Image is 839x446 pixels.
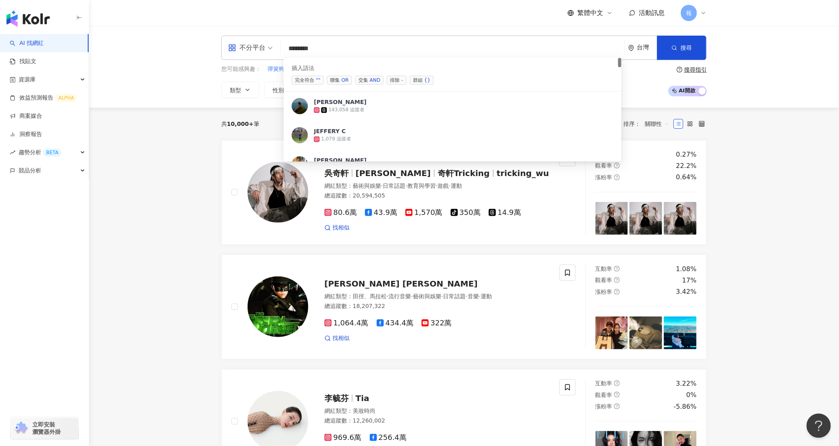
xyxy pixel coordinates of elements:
[10,57,36,66] a: 找貼文
[614,392,620,397] span: question-circle
[10,130,42,138] a: 洞察報告
[324,334,350,342] a: 找相似
[680,45,692,51] span: 搜尋
[353,408,375,414] span: 美妝時尚
[407,183,436,189] span: 教育與學習
[438,168,490,178] span: 奇軒Tricking
[639,9,665,17] span: 活動訊息
[292,98,308,114] img: KOL Avatar
[595,265,612,272] span: 互動率
[314,98,367,106] div: [PERSON_NAME]
[11,417,78,439] a: chrome extension立即安裝 瀏覽器外掛
[686,391,697,399] div: 0%
[664,316,697,349] img: post-image
[324,182,550,190] div: 網紅類型 ：
[328,106,364,113] div: 143,058 追蹤者
[614,266,620,272] span: question-circle
[10,94,77,102] a: 效益預測報告ALPHA
[405,208,443,217] span: 1,570萬
[614,163,620,168] span: question-circle
[437,183,449,189] span: 遊戲
[19,161,41,180] span: 競品分析
[595,289,612,295] span: 漲粉率
[595,162,612,169] span: 觀看率
[595,174,612,181] span: 漲粉率
[684,66,707,73] div: 搜尋指引
[614,277,620,283] span: question-circle
[595,277,612,283] span: 觀看率
[327,76,352,85] span: 聯集
[451,208,481,217] span: 350萬
[314,156,367,164] div: [PERSON_NAME]
[228,44,236,52] span: appstore
[221,121,259,127] div: 共 筆
[267,65,315,74] button: 彈簧狗/抱抱龍擺件
[6,11,50,27] img: logo
[629,316,662,349] img: post-image
[292,64,613,72] div: 插入語法
[676,161,697,170] div: 22.2%
[422,319,451,327] span: 322萬
[324,293,550,301] div: 網紅類型 ：
[221,82,259,98] button: 類型
[436,183,437,189] span: ·
[221,255,707,359] a: KOL Avatar[PERSON_NAME] [PERSON_NAME]網紅類型：田徑、馬拉松·流行音樂·藝術與娛樂·日常話題·音樂·運動總追蹤數：18,207,3221,064.4萬434....
[676,265,697,274] div: 1.08%
[595,202,628,235] img: post-image
[273,87,284,93] span: 性別
[623,117,674,130] div: 排序：
[314,127,346,135] div: JEFFERY C
[321,136,351,142] div: 1,079 追蹤者
[481,293,492,299] span: 運動
[267,65,315,73] span: 彈簧狗/抱抱龍擺件
[324,168,349,178] span: 吳奇軒
[405,183,407,189] span: ·
[677,67,682,72] span: question-circle
[324,393,349,403] span: 李毓芬
[595,380,612,387] span: 互動率
[468,293,479,299] span: 音樂
[43,149,61,157] div: BETA
[595,403,612,410] span: 漲粉率
[383,183,405,189] span: 日常話題
[411,293,413,299] span: ·
[657,36,706,60] button: 搜尋
[479,293,481,299] span: ·
[19,143,61,161] span: 趨勢分析
[410,76,434,85] span: 群組
[324,279,478,289] span: [PERSON_NAME] [PERSON_NAME]
[676,173,697,182] div: 0.64%
[637,44,657,51] div: 台灣
[489,208,521,217] span: 14.9萬
[324,417,550,425] div: 總追蹤數 ： 12,260,002
[324,192,550,200] div: 總追蹤數 ： 20,594,505
[292,76,324,85] span: 完全符合
[682,276,697,285] div: 17%
[264,82,302,98] button: 性別
[807,414,831,438] iframe: Help Scout Beacon - Open
[333,334,350,342] span: 找相似
[13,422,29,435] img: chrome extension
[686,8,692,17] span: 報
[614,404,620,409] span: question-circle
[381,183,383,189] span: ·
[413,293,441,299] span: 藝術與娛樂
[387,76,406,85] span: 排除
[645,117,669,130] span: 關聯性
[674,402,697,411] div: -5.86%
[356,168,431,178] span: [PERSON_NAME]
[676,150,697,159] div: 0.27%
[676,379,697,388] div: 3.22%
[316,76,320,84] div: ""
[466,293,467,299] span: ·
[324,208,357,217] span: 80.6萬
[451,183,462,189] span: 運動
[19,70,36,89] span: 資源庫
[424,76,430,84] div: {}
[614,289,620,295] span: question-circle
[614,174,620,180] span: question-circle
[577,8,603,17] span: 繁體中文
[10,150,15,155] span: rise
[595,316,628,349] img: post-image
[388,293,411,299] span: 流行音樂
